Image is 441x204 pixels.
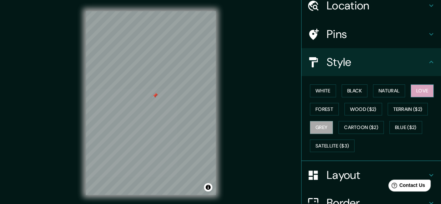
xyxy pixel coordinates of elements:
button: Cartoon ($2) [339,121,384,134]
button: Love [411,84,434,97]
button: Forest [310,103,339,116]
canvas: Map [86,11,216,195]
button: Black [342,84,368,97]
h4: Pins [327,27,427,41]
div: Style [302,48,441,76]
button: White [310,84,336,97]
button: Satellite ($3) [310,139,355,152]
h4: Style [327,55,427,69]
div: Layout [302,161,441,189]
div: Pins [302,20,441,48]
h4: Layout [327,168,427,182]
button: Toggle attribution [204,183,212,191]
button: Blue ($2) [389,121,422,134]
button: Grey [310,121,333,134]
iframe: Help widget launcher [379,177,433,196]
button: Natural [373,84,405,97]
button: Wood ($2) [344,103,382,116]
button: Terrain ($2) [388,103,428,116]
